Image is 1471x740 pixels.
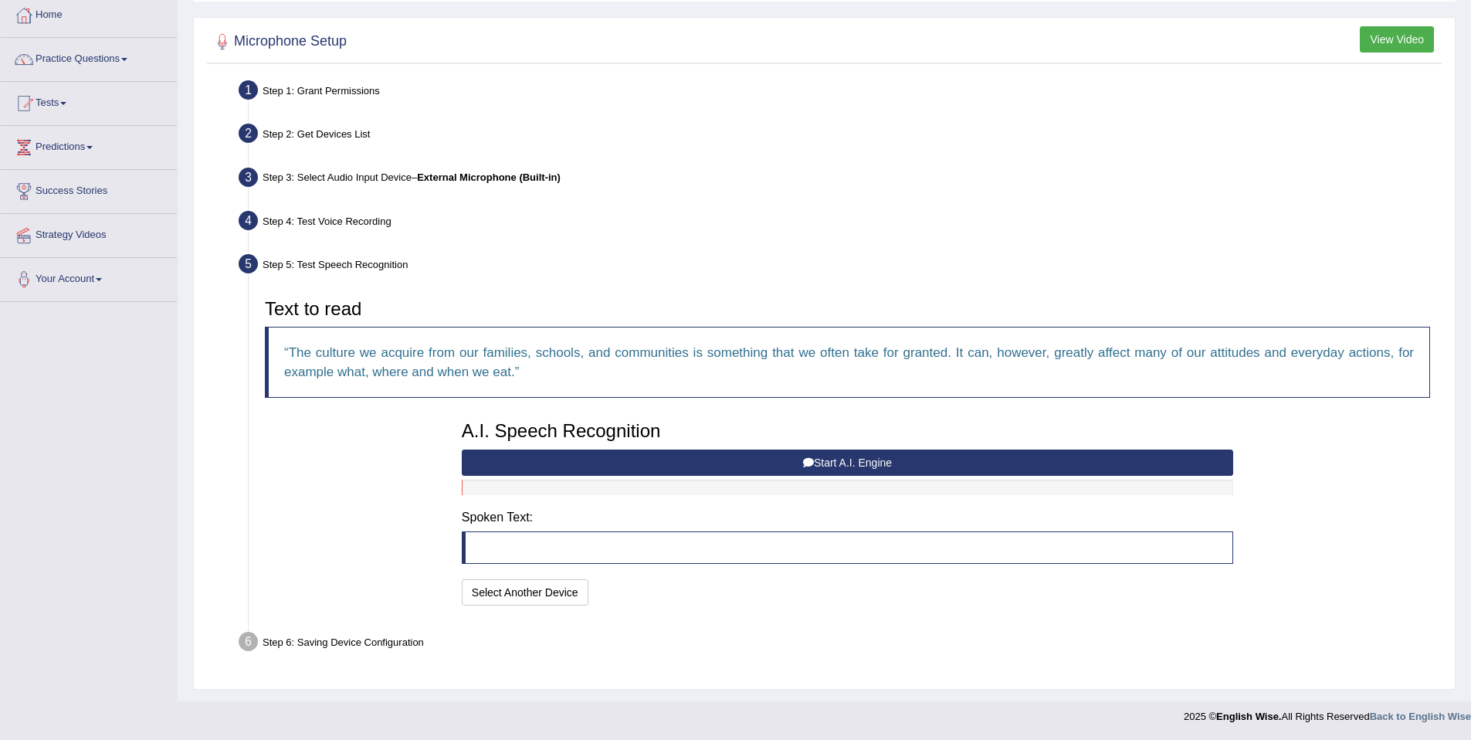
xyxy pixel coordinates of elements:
a: Predictions [1,126,177,165]
div: Step 1: Grant Permissions [232,76,1448,110]
div: Step 2: Get Devices List [232,119,1448,153]
a: Tests [1,82,177,121]
a: Strategy Videos [1,214,177,253]
span: – [412,171,561,183]
a: Practice Questions [1,38,177,76]
div: Step 6: Saving Device Configuration [232,627,1448,661]
a: Back to English Wise [1370,711,1471,722]
button: Start A.I. Engine [462,450,1233,476]
button: Select Another Device [462,579,588,606]
button: View Video [1360,26,1434,53]
a: Your Account [1,258,177,297]
div: Step 3: Select Audio Input Device [232,163,1448,197]
strong: English Wise. [1216,711,1281,722]
b: External Microphone (Built-in) [417,171,561,183]
h3: Text to read [265,299,1430,319]
div: Step 5: Test Speech Recognition [232,249,1448,283]
q: The culture we acquire from our families, schools, and communities is something that we often tak... [284,345,1414,379]
div: 2025 © All Rights Reserved [1184,701,1471,724]
h3: A.I. Speech Recognition [462,421,1233,441]
h4: Spoken Text: [462,511,1233,524]
div: Step 4: Test Voice Recording [232,206,1448,240]
a: Success Stories [1,170,177,209]
h2: Microphone Setup [211,30,347,53]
